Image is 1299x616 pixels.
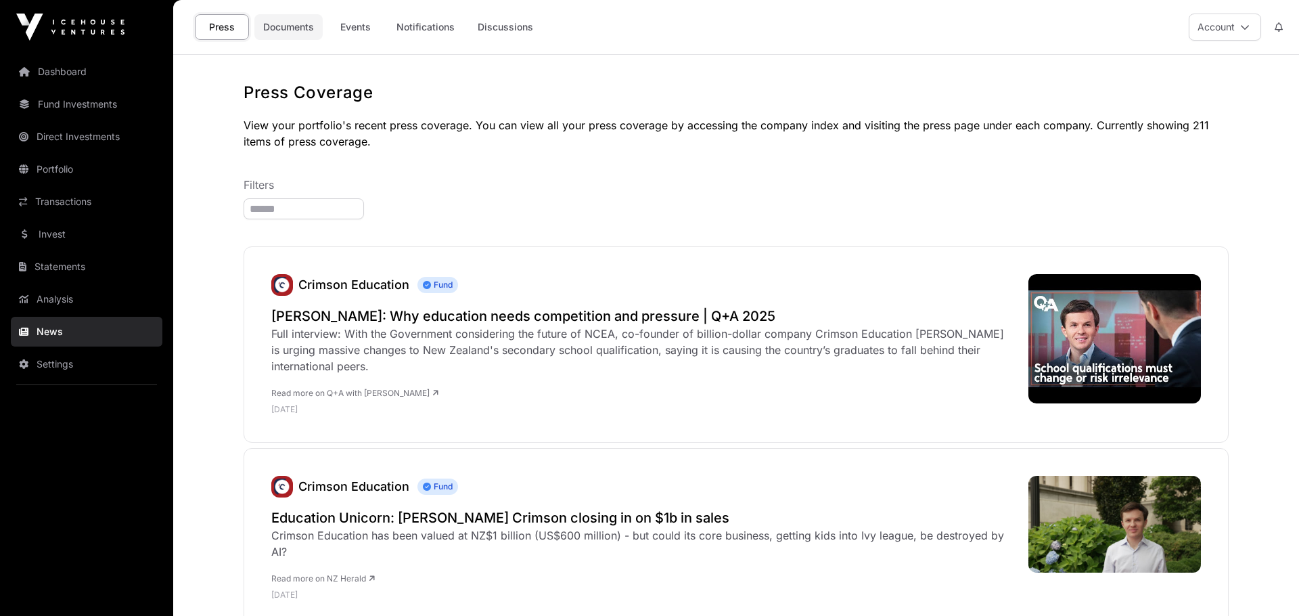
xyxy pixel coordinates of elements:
[11,154,162,184] a: Portfolio
[11,187,162,217] a: Transactions
[11,57,162,87] a: Dashboard
[271,404,1015,415] p: [DATE]
[254,14,323,40] a: Documents
[1189,14,1261,41] button: Account
[271,590,1015,600] p: [DATE]
[271,388,438,398] a: Read more on Q+A with [PERSON_NAME]
[271,274,293,296] a: Crimson Education
[388,14,463,40] a: Notifications
[244,82,1229,104] h1: Press Coverage
[271,508,1015,527] a: Education Unicorn: [PERSON_NAME] Crimson closing in on $1b in sales
[11,284,162,314] a: Analysis
[298,278,409,292] a: Crimson Education
[1231,551,1299,616] iframe: Chat Widget
[16,14,124,41] img: Icehouse Ventures Logo
[195,14,249,40] a: Press
[11,219,162,249] a: Invest
[469,14,542,40] a: Discussions
[271,326,1015,374] div: Full interview: With the Government considering the future of NCEA, co-founder of billion-dollar ...
[417,277,458,293] span: Fund
[1028,274,1201,403] img: hqdefault.jpg
[298,479,409,493] a: Crimson Education
[11,317,162,347] a: News
[244,117,1229,150] p: View your portfolio's recent press coverage. You can view all your press coverage by accessing th...
[417,479,458,495] span: Fund
[271,476,293,498] img: unnamed.jpg
[1028,476,1201,573] img: WIJ3H7SEEVEHPDFAKSUCV7O3DI.jpg
[244,177,1229,193] p: Filters
[328,14,382,40] a: Events
[11,252,162,282] a: Statements
[271,476,293,498] a: Crimson Education
[271,527,1015,560] div: Crimson Education has been valued at NZ$1 billion (US$600 million) - but could its core business,...
[271,307,1015,326] a: [PERSON_NAME]: Why education needs competition and pressure | Q+A 2025
[11,349,162,379] a: Settings
[11,122,162,152] a: Direct Investments
[11,89,162,119] a: Fund Investments
[271,274,293,296] img: unnamed.jpg
[271,573,375,584] a: Read more on NZ Herald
